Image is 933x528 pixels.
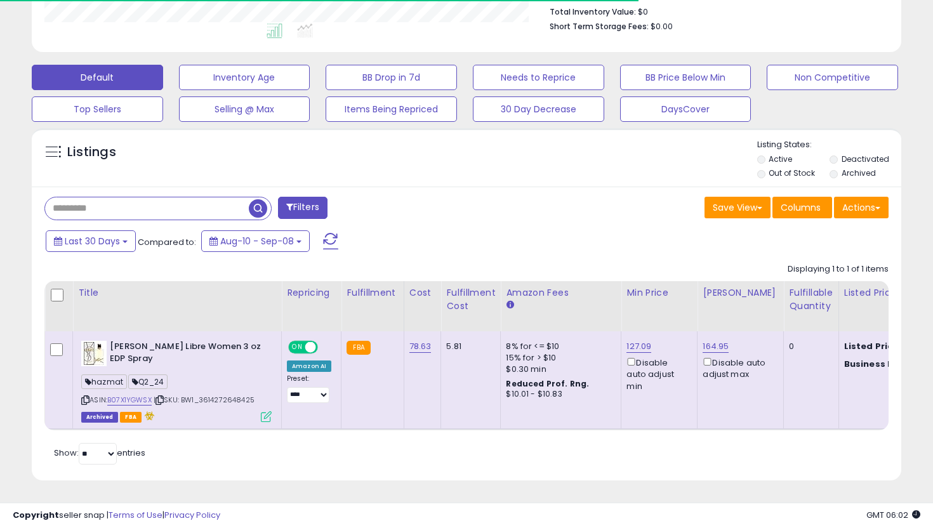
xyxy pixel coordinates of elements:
button: Default [32,65,163,90]
button: Columns [772,197,832,218]
button: BB Price Below Min [620,65,751,90]
a: 164.95 [703,340,729,353]
button: Actions [834,197,889,218]
b: Reduced Prof. Rng. [506,378,589,389]
span: hazmat [81,374,127,389]
label: Archived [842,168,876,178]
div: 5.81 [446,341,491,352]
div: Cost [409,286,436,300]
h5: Listings [67,143,116,161]
span: | SKU: BW1_3614272648425 [154,395,255,405]
button: 30 Day Decrease [473,96,604,122]
b: Business Price: [844,358,914,370]
button: BB Drop in 7d [326,65,457,90]
div: seller snap | | [13,510,220,522]
span: $0.00 [651,20,673,32]
button: Save View [705,197,771,218]
b: [PERSON_NAME] Libre Women 3 oz EDP Spray [110,341,264,367]
label: Active [769,154,792,164]
div: Fulfillment [347,286,398,300]
div: 0 [789,341,828,352]
div: Title [78,286,276,300]
div: 15% for > $10 [506,352,611,364]
div: ASIN: [81,341,272,421]
a: 78.63 [409,340,432,353]
button: DaysCover [620,96,751,122]
div: 8% for <= $10 [506,341,611,352]
span: 2025-10-9 06:02 GMT [866,509,920,521]
span: Show: entries [54,447,145,459]
p: Listing States: [757,139,902,151]
span: FBA [120,412,142,423]
button: Filters [278,197,328,219]
button: Last 30 Days [46,230,136,252]
div: Disable auto adjust max [703,355,774,380]
div: Amazon Fees [506,286,616,300]
span: Compared to: [138,236,196,248]
div: Min Price [626,286,692,300]
li: $0 [550,3,879,18]
strong: Copyright [13,509,59,521]
span: Columns [781,201,821,214]
div: Fulfillment Cost [446,286,495,313]
i: hazardous material [142,411,155,420]
button: Non Competitive [767,65,898,90]
span: ON [289,342,305,353]
a: Privacy Policy [164,509,220,521]
div: Repricing [287,286,336,300]
div: Preset: [287,374,331,403]
b: Short Term Storage Fees: [550,21,649,32]
div: Disable auto adjust min [626,355,687,392]
label: Deactivated [842,154,889,164]
b: Total Inventory Value: [550,6,636,17]
a: Terms of Use [109,509,162,521]
button: Selling @ Max [179,96,310,122]
div: $10.01 - $10.83 [506,389,611,400]
span: Q2_24 [128,374,168,389]
span: Last 30 Days [65,235,120,247]
span: Listings that have been deleted from Seller Central [81,412,118,423]
a: 127.09 [626,340,651,353]
div: Fulfillable Quantity [789,286,833,313]
img: 41HdQMyeHBL._SL40_.jpg [81,341,107,366]
label: Out of Stock [769,168,815,178]
a: B07X1YGWSX [107,395,152,406]
span: OFF [316,342,336,353]
button: Top Sellers [32,96,163,122]
button: Inventory Age [179,65,310,90]
div: Displaying 1 to 1 of 1 items [788,263,889,275]
small: Amazon Fees. [506,300,513,311]
div: $0.30 min [506,364,611,375]
b: Listed Price: [844,340,902,352]
div: Amazon AI [287,360,331,372]
div: [PERSON_NAME] [703,286,778,300]
button: Aug-10 - Sep-08 [201,230,310,252]
small: FBA [347,341,370,355]
button: Needs to Reprice [473,65,604,90]
button: Items Being Repriced [326,96,457,122]
span: Aug-10 - Sep-08 [220,235,294,247]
